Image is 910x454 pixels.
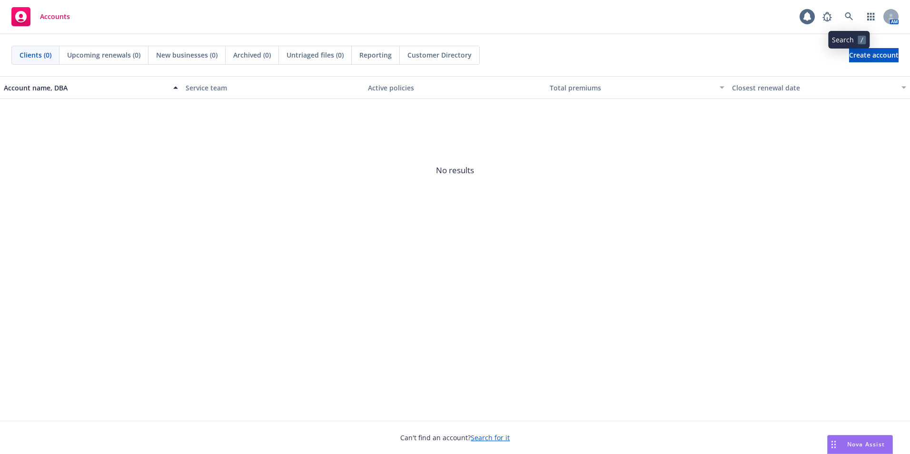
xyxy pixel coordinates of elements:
button: Nova Assist [827,435,893,454]
span: Nova Assist [847,440,885,448]
div: Active policies [368,83,542,93]
button: Closest renewal date [728,76,910,99]
span: New businesses (0) [156,50,218,60]
span: Archived (0) [233,50,271,60]
button: Service team [182,76,364,99]
a: Report a Bug [818,7,837,26]
span: Reporting [359,50,392,60]
a: Create account [849,48,899,62]
div: Closest renewal date [732,83,896,93]
span: Untriaged files (0) [287,50,344,60]
span: Customer Directory [407,50,472,60]
span: Create account [849,46,899,64]
div: Drag to move [828,435,840,454]
span: Accounts [40,13,70,20]
span: Upcoming renewals (0) [67,50,140,60]
button: Active policies [364,76,546,99]
a: Search for it [471,433,510,442]
span: Can't find an account? [400,433,510,443]
div: Total premiums [550,83,713,93]
a: Search [840,7,859,26]
span: Clients (0) [20,50,51,60]
div: Service team [186,83,360,93]
a: Accounts [8,3,74,30]
button: Total premiums [546,76,728,99]
a: Switch app [861,7,880,26]
div: Account name, DBA [4,83,168,93]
